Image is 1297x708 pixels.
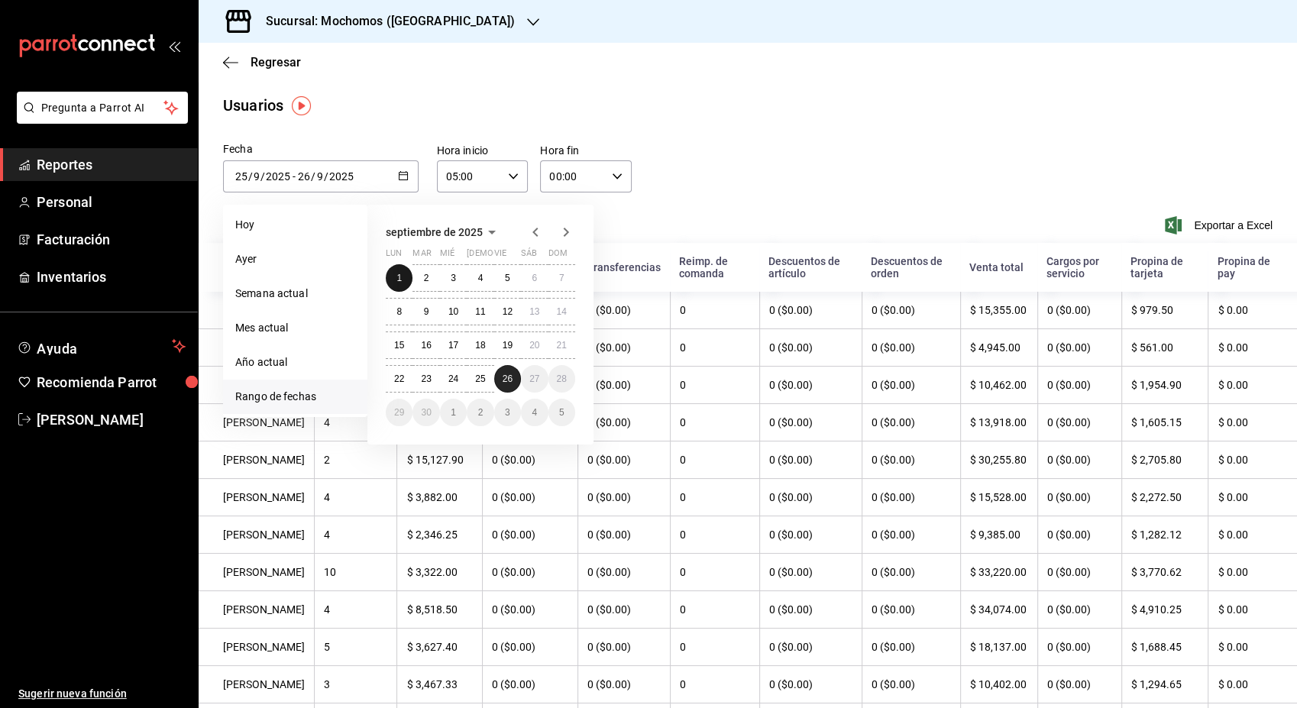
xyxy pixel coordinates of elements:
[396,516,481,554] th: $ 2,346.25
[396,629,481,666] th: $ 3,627.40
[17,92,188,124] button: Pregunta a Parrot AI
[1208,441,1297,479] th: $ 0.00
[548,331,575,359] button: 21 de septiembre de 2025
[260,170,265,183] span: /
[396,479,481,516] th: $ 3,882.00
[1208,629,1297,666] th: $ 0.00
[424,306,429,317] abbr: 9 de septiembre de 2025
[248,170,253,183] span: /
[1037,629,1121,666] th: 0 ($0.00)
[293,170,296,183] span: -
[448,373,458,384] abbr: 24 de septiembre de 2025
[314,591,396,629] th: 4
[451,407,456,418] abbr: 1 de octubre de 2025
[559,407,564,418] abbr: 5 de octubre de 2025
[670,329,758,367] th: 0
[503,306,513,317] abbr: 12 de septiembre de 2025
[386,365,412,393] button: 22 de septiembre de 2025
[759,367,862,404] th: 0 ($0.00)
[223,242,367,276] li: Ayer
[311,170,315,183] span: /
[394,407,404,418] abbr: 29 de septiembre de 2025
[670,554,758,591] th: 0
[440,399,467,426] button: 1 de octubre de 2025
[467,331,493,359] button: 18 de septiembre de 2025
[37,229,186,250] span: Facturación
[314,441,396,479] th: 2
[1121,516,1208,554] th: $ 1,282.12
[314,629,396,666] th: 5
[759,329,862,367] th: 0 ($0.00)
[670,404,758,441] th: 0
[199,243,314,292] th: Nombre
[440,248,454,264] abbr: miércoles
[482,629,577,666] th: 0 ($0.00)
[862,329,959,367] th: 0 ($0.00)
[1121,329,1208,367] th: $ 561.00
[292,96,311,115] img: Tooltip marker
[1208,554,1297,591] th: $ 0.00
[37,409,186,430] span: [PERSON_NAME]
[494,365,521,393] button: 26 de septiembre de 2025
[670,591,758,629] th: 0
[1037,329,1121,367] th: 0 ($0.00)
[862,629,959,666] th: 0 ($0.00)
[960,292,1037,329] th: $ 15,355.00
[494,264,521,292] button: 5 de septiembre de 2025
[412,365,439,393] button: 23 de septiembre de 2025
[253,170,260,183] input: Month
[168,40,180,52] button: open_drawer_menu
[557,373,567,384] abbr: 28 de septiembre de 2025
[1208,367,1297,404] th: $ 0.00
[548,399,575,426] button: 5 de octubre de 2025
[297,170,311,183] input: Day
[394,340,404,351] abbr: 15 de septiembre de 2025
[199,629,314,666] th: [PERSON_NAME]
[482,554,577,591] th: 0 ($0.00)
[559,273,564,283] abbr: 7 de septiembre de 2025
[759,479,862,516] th: 0 ($0.00)
[960,479,1037,516] th: $ 15,528.00
[759,292,862,329] th: 0 ($0.00)
[1121,479,1208,516] th: $ 2,272.50
[475,373,485,384] abbr: 25 de septiembre de 2025
[223,208,367,242] li: Hoy
[440,331,467,359] button: 17 de septiembre de 2025
[532,273,537,283] abbr: 6 de septiembre de 2025
[440,365,467,393] button: 24 de septiembre de 2025
[862,441,959,479] th: 0 ($0.00)
[1121,666,1208,703] th: $ 1,294.65
[670,479,758,516] th: 0
[316,170,324,183] input: Month
[314,479,396,516] th: 4
[670,516,758,554] th: 0
[670,367,758,404] th: 0
[1121,367,1208,404] th: $ 1,954.90
[529,340,539,351] abbr: 20 de septiembre de 2025
[412,331,439,359] button: 16 de septiembre de 2025
[577,554,670,591] th: 0 ($0.00)
[960,441,1037,479] th: $ 30,255.80
[960,666,1037,703] th: $ 10,402.00
[396,666,481,703] th: $ 3,467.33
[440,298,467,325] button: 10 de septiembre de 2025
[223,55,301,70] button: Regresar
[557,340,567,351] abbr: 21 de septiembre de 2025
[577,666,670,703] th: 0 ($0.00)
[37,337,166,355] span: Ayuda
[862,479,959,516] th: 0 ($0.00)
[467,264,493,292] button: 4 de septiembre de 2025
[475,306,485,317] abbr: 11 de septiembre de 2025
[1037,243,1121,292] th: Cargos por servicio
[1037,516,1121,554] th: 0 ($0.00)
[254,12,515,31] h3: Sucursal: Mochomos ([GEOGRAPHIC_DATA])
[37,154,186,175] span: Reportes
[494,298,521,325] button: 12 de septiembre de 2025
[577,441,670,479] th: 0 ($0.00)
[759,516,862,554] th: 0 ($0.00)
[1121,243,1208,292] th: Propina de tarjeta
[314,516,396,554] th: 4
[386,298,412,325] button: 8 de septiembre de 2025
[396,591,481,629] th: $ 8,518.50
